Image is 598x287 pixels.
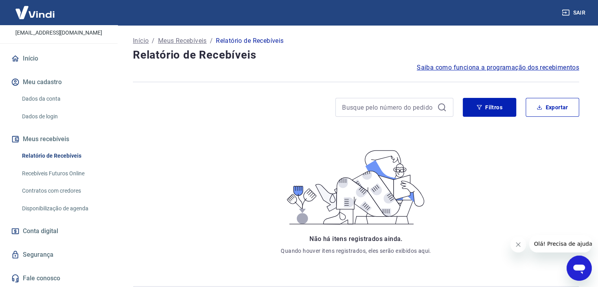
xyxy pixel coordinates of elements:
button: Meu cadastro [9,74,108,91]
h4: Relatório de Recebíveis [133,47,579,63]
a: Fale conosco [9,270,108,287]
a: Segurança [9,246,108,263]
input: Busque pelo número do pedido [342,101,434,113]
a: Recebíveis Futuros Online [19,166,108,182]
a: Dados de login [19,109,108,125]
a: Início [9,50,108,67]
iframe: Fechar mensagem [510,237,526,252]
p: [PERSON_NAME] [27,17,90,26]
p: Relatório de Recebíveis [216,36,283,46]
button: Meus recebíveis [9,131,108,148]
button: Filtros [463,98,516,117]
a: Meus Recebíveis [158,36,207,46]
span: Conta digital [23,226,58,237]
iframe: Botão para abrir a janela de mensagens [567,256,592,281]
p: [EMAIL_ADDRESS][DOMAIN_NAME] [15,29,102,37]
p: / [210,36,213,46]
a: Saiba como funciona a programação dos recebimentos [417,63,579,72]
img: Vindi [9,0,61,24]
a: Início [133,36,149,46]
a: Relatório de Recebíveis [19,148,108,164]
iframe: Mensagem da empresa [529,235,592,252]
a: Conta digital [9,223,108,240]
span: Não há itens registrados ainda. [309,235,402,243]
span: Olá! Precisa de ajuda? [5,6,66,12]
button: Sair [560,6,589,20]
a: Dados da conta [19,91,108,107]
a: Disponibilização de agenda [19,201,108,217]
p: Quando houver itens registrados, eles serão exibidos aqui. [281,247,431,255]
a: Contratos com credores [19,183,108,199]
p: / [152,36,155,46]
button: Exportar [526,98,579,117]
